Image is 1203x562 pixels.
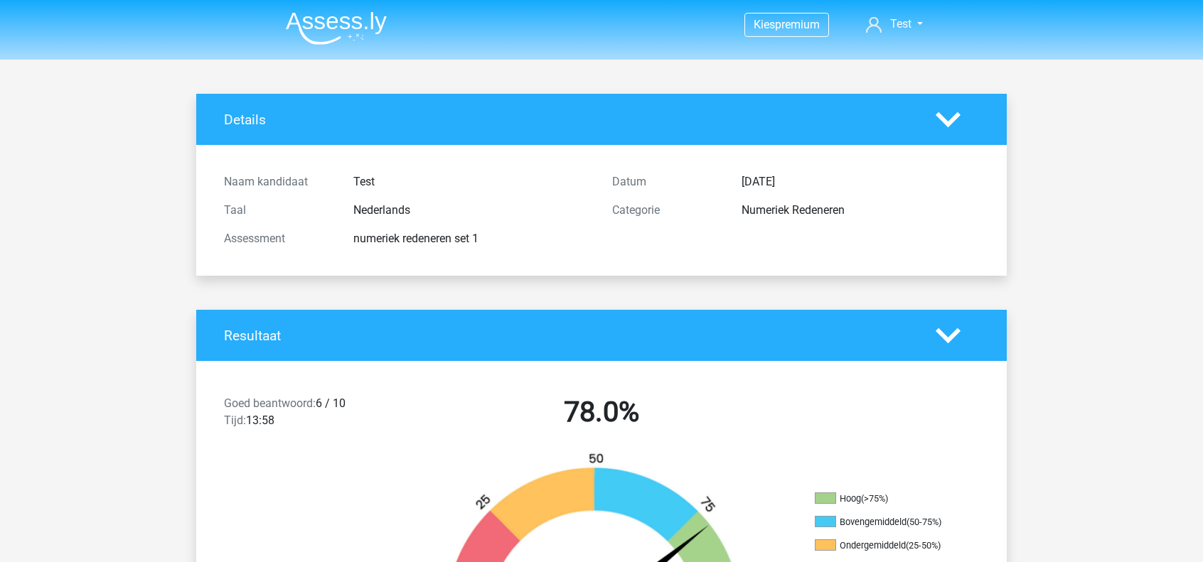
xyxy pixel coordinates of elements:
h2: 78.0% [418,395,785,429]
div: Test [343,173,601,190]
span: Tijd: [224,414,246,427]
div: Naam kandidaat [213,173,343,190]
div: 6 / 10 13:58 [213,395,407,435]
a: Test [860,16,929,33]
div: Datum [601,173,731,190]
div: Taal [213,202,343,219]
div: (50-75%) [907,517,941,527]
li: Ondergemiddeld [815,539,957,552]
span: Kies [754,18,775,31]
li: Hoog [815,492,957,505]
div: (>75%) [861,493,888,504]
div: (25-50%) [906,540,941,551]
a: Kiespremium [745,15,828,34]
div: numeriek redeneren set 1 [343,230,601,247]
li: Bovengemiddeld [815,516,957,529]
div: Categorie [601,202,731,219]
span: Goed beantwoord: [224,396,316,410]
span: premium [775,18,820,31]
div: Numeriek Redeneren [731,202,990,219]
img: Assessly [286,11,387,45]
h4: Details [224,112,914,128]
div: [DATE] [731,173,990,190]
span: Test [890,17,911,31]
div: Assessment [213,230,343,247]
div: Nederlands [343,202,601,219]
h4: Resultaat [224,328,914,344]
